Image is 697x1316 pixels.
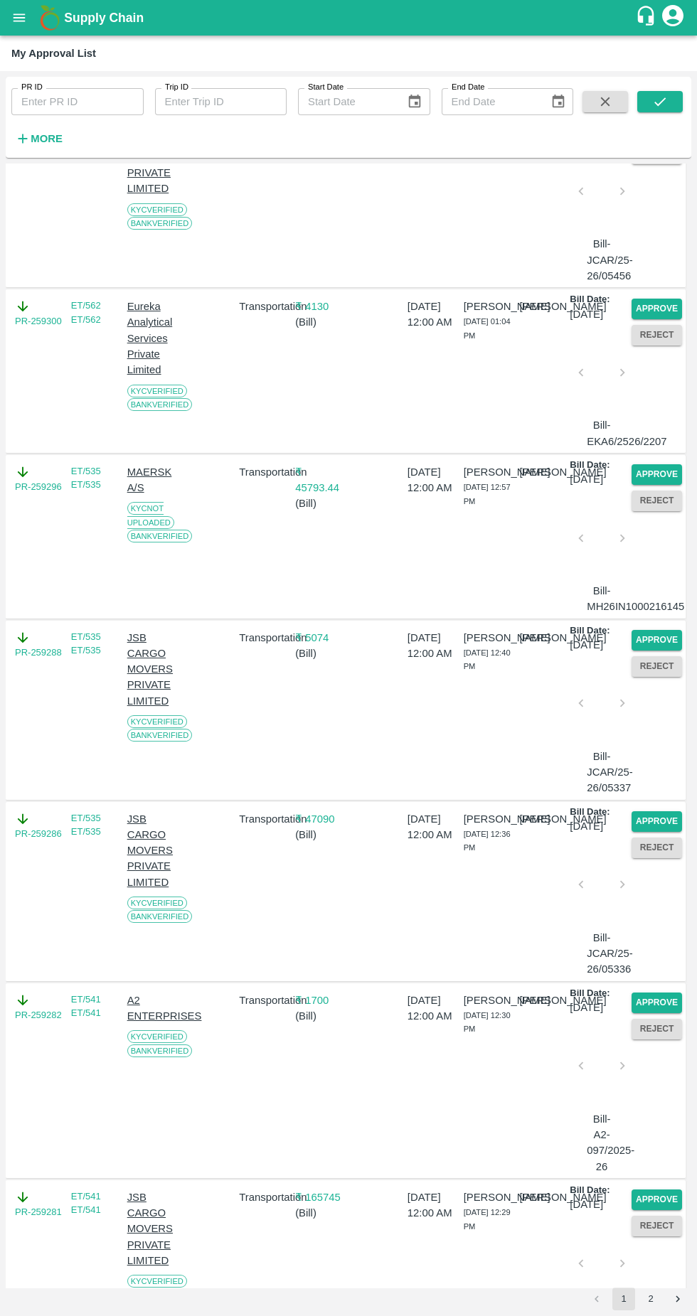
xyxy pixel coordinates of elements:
[570,1184,610,1197] p: Bill Date:
[464,630,514,646] p: [PERSON_NAME]
[635,5,660,31] div: customer-support
[239,811,289,827] p: Transportation
[570,293,610,306] p: Bill Date:
[632,811,682,832] button: Approve
[401,88,428,115] button: Choose date
[127,715,187,728] span: KYC Verified
[64,8,635,28] a: Supply Chain
[587,749,617,796] p: Bill-JCAR/25-26/05337
[155,88,287,115] input: Enter Trip ID
[239,630,289,646] p: Transportation
[570,624,610,638] p: Bill Date:
[127,385,187,397] span: KYC Verified
[464,317,511,340] span: [DATE] 01:04 PM
[295,314,346,330] p: ( Bill )
[587,236,617,284] p: Bill-JCAR/25-26/05456
[632,993,682,1013] button: Approve
[71,994,101,1019] a: ET/541 ET/541
[127,910,193,923] span: Bank Verified
[570,987,610,1000] p: Bill Date:
[519,993,570,1008] p: [PERSON_NAME]
[632,1019,682,1039] button: Reject
[612,1288,635,1310] button: page 1
[464,648,511,671] span: [DATE] 12:40 PM
[127,1044,193,1057] span: Bank Verified
[464,1189,514,1205] p: [PERSON_NAME]
[298,88,395,115] input: Start Date
[127,464,178,496] p: MAERSK A/S
[127,502,174,529] span: KYC Not Uploaded
[71,300,101,325] a: ET/562 ET/562
[408,464,458,496] p: [DATE] 12:00 AM
[519,811,570,827] p: [PERSON_NAME]
[570,1000,603,1015] p: [DATE]
[464,830,511,852] span: [DATE] 12:36 PM
[570,1197,603,1212] p: [DATE]
[452,82,484,93] label: End Date
[127,217,193,230] span: Bank Verified
[31,133,63,144] strong: More
[570,818,603,834] p: [DATE]
[519,1189,570,1205] p: [PERSON_NAME]
[408,630,458,662] p: [DATE] 12:00 AM
[127,993,178,1025] p: A2 ENTERPRISES
[632,630,682,651] button: Approve
[464,1011,511,1034] span: [DATE] 12:30 PM
[632,464,682,485] button: Approve
[15,646,62,660] a: PR-259288
[308,82,344,93] label: Start Date
[408,299,458,331] p: [DATE] 12:00 AM
[583,1288,691,1310] nav: pagination navigation
[239,299,289,314] p: Transportation
[64,11,144,25] b: Supply Chain
[15,314,62,328] a: PR-259300
[11,88,144,115] input: Enter PR ID
[165,82,188,93] label: Trip ID
[464,483,511,505] span: [DATE] 12:57 PM
[295,1205,346,1221] p: ( Bill )
[587,417,617,449] p: Bill-EKA6/2526/2207
[666,1288,689,1310] button: Go to next page
[587,583,617,615] p: Bill-MH26IN1000216145
[519,299,570,314] p: [PERSON_NAME]
[632,1189,682,1210] button: Approve
[442,88,539,115] input: End Date
[464,464,514,480] p: [PERSON_NAME]
[295,646,346,661] p: ( Bill )
[464,993,514,1008] p: [PERSON_NAME]
[295,299,346,314] p: ₹ 4130
[127,1030,187,1043] span: KYC Verified
[21,82,43,93] label: PR ID
[127,630,178,709] p: JSB CARGO MOVERS PRIVATE LIMITED
[295,811,346,827] p: ₹ 47090
[295,1008,346,1024] p: ( Bill )
[295,464,346,496] p: ₹ 45793.44
[295,993,346,1008] p: ₹ 1700
[71,1191,101,1216] a: ET/541 ET/541
[587,930,617,978] p: Bill- JCAR/25-26/05336
[127,203,187,216] span: KYC Verified
[11,44,96,63] div: My Approval List
[15,1008,62,1022] a: PR-259282
[127,729,193,742] span: Bank Verified
[570,459,610,472] p: Bill Date:
[464,299,514,314] p: [PERSON_NAME]
[239,1189,289,1205] p: Transportation
[15,827,62,841] a: PR-259286
[587,1111,617,1175] p: Bill-A2-097/2025-26
[632,838,682,858] button: Reject
[570,637,603,653] p: [DATE]
[295,1189,346,1205] p: ₹ 165745
[127,530,193,542] span: Bank Verified
[632,491,682,511] button: Reject
[127,1275,187,1288] span: KYC Verified
[15,480,62,494] a: PR-259296
[71,631,101,656] a: ET/535 ET/535
[639,1288,662,1310] button: Go to page 2
[15,1205,62,1219] a: PR-259281
[239,464,289,480] p: Transportation
[570,471,603,487] p: [DATE]
[519,464,570,480] p: [PERSON_NAME]
[660,3,686,33] div: account of current user
[127,398,193,411] span: Bank Verified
